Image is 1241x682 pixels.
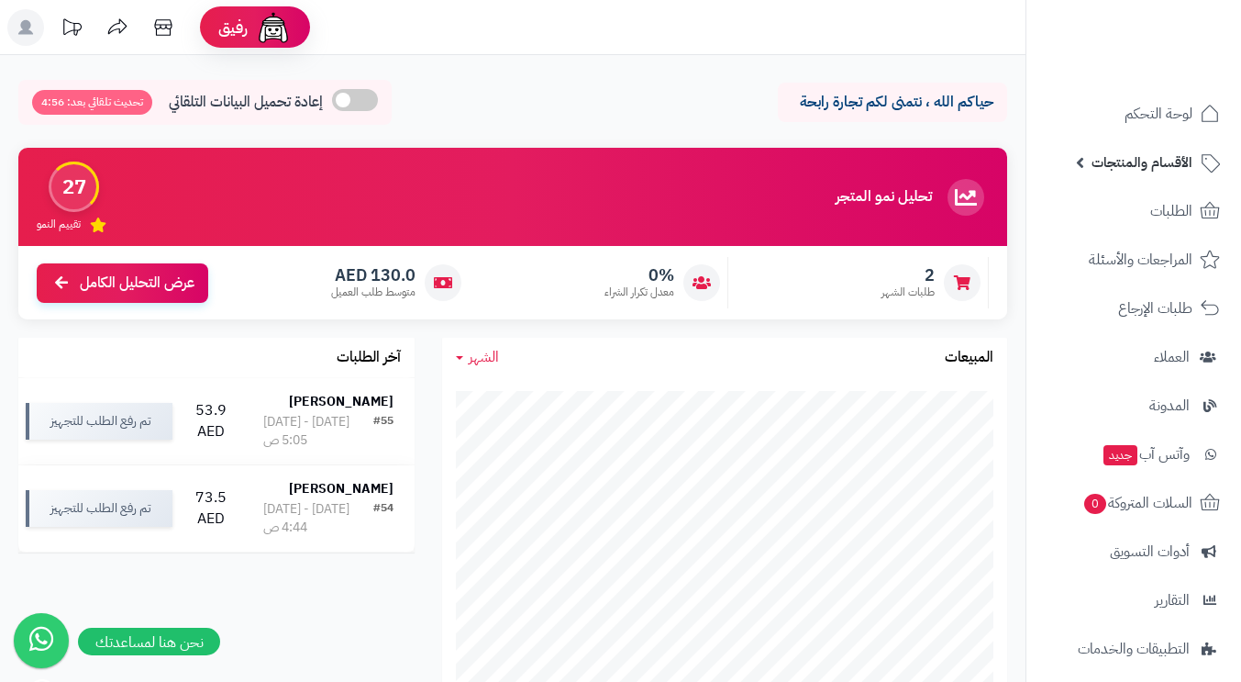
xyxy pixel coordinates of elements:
span: التقارير [1155,587,1190,613]
div: #54 [373,500,393,537]
div: تم رفع الطلب للتجهيز [26,403,172,440]
span: جديد [1103,445,1137,465]
div: [DATE] - [DATE] 4:44 ص [263,500,373,537]
h3: المبيعات [945,350,993,366]
a: وآتس آبجديد [1037,432,1230,476]
strong: [PERSON_NAME] [289,479,393,498]
a: تحديثات المنصة [49,9,94,50]
span: التطبيقات والخدمات [1078,636,1190,662]
span: 130.0 AED [331,265,416,285]
div: #55 [373,413,393,450]
span: طلبات الإرجاع [1118,296,1192,321]
a: لوحة التحكم [1037,92,1230,136]
span: وآتس آب [1102,442,1190,467]
span: العملاء [1154,344,1190,370]
span: عرض التحليل الكامل [80,273,194,294]
span: 0 [1084,494,1106,514]
a: العملاء [1037,335,1230,379]
img: ai-face.png [255,9,292,46]
div: [DATE] - [DATE] 5:05 ص [263,413,373,450]
span: أدوات التسويق [1110,539,1190,565]
a: المدونة [1037,384,1230,428]
a: الطلبات [1037,189,1230,233]
span: الشهر [469,346,499,368]
span: طلبات الشهر [881,285,935,300]
td: 53.9 AED [180,378,242,464]
span: السلات المتروكة [1082,490,1192,516]
span: 2 [881,265,935,285]
a: التطبيقات والخدمات [1037,627,1230,671]
span: المدونة [1149,393,1190,419]
span: إعادة تحميل البيانات التلقائي [169,92,323,113]
span: رفيق [218,17,248,39]
a: طلبات الإرجاع [1037,286,1230,330]
td: 73.5 AED [180,465,242,552]
div: تم رفع الطلب للتجهيز [26,490,172,527]
span: تقييم النمو [37,217,81,232]
a: عرض التحليل الكامل [37,263,208,303]
h3: آخر الطلبات [337,350,401,366]
span: الطلبات [1150,198,1192,224]
span: معدل تكرار الشراء [604,285,674,300]
h3: تحليل نمو المتجر [836,189,932,206]
a: المراجعات والأسئلة [1037,238,1230,282]
p: حياكم الله ، نتمنى لكم تجارة رابحة [792,92,993,113]
span: متوسط طلب العميل [331,285,416,300]
span: تحديث تلقائي بعد: 4:56 [32,90,152,115]
span: لوحة التحكم [1125,101,1192,127]
a: الشهر [456,347,499,368]
span: المراجعات والأسئلة [1089,247,1192,273]
a: التقارير [1037,578,1230,622]
a: أدوات التسويق [1037,530,1230,574]
span: الأقسام والمنتجات [1091,150,1192,175]
a: السلات المتروكة0 [1037,481,1230,525]
strong: [PERSON_NAME] [289,392,393,411]
span: 0% [604,265,674,285]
